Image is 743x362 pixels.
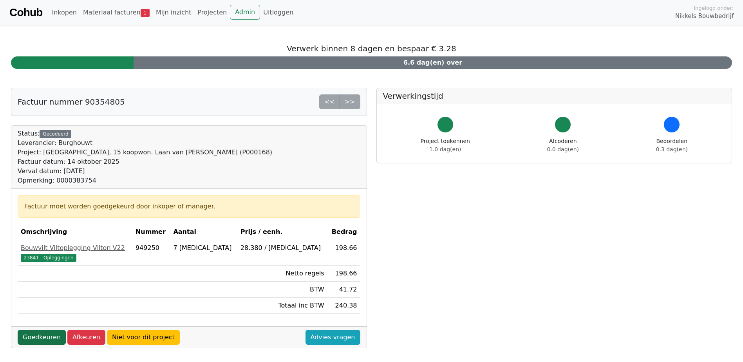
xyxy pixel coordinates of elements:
[107,330,180,345] a: Niet voor dit project
[237,298,327,314] td: Totaal inc BTW
[18,330,66,345] a: Goedkeuren
[327,266,360,282] td: 198.66
[675,12,734,21] span: Nikkels Bouwbedrijf
[383,91,726,101] h5: Verwerkingstijd
[80,5,153,20] a: Materiaal facturen1
[656,146,688,152] span: 0.3 dag(en)
[327,224,360,240] th: Bedrag
[421,137,470,154] div: Project toekennen
[547,146,579,152] span: 0.0 dag(en)
[18,129,272,185] div: Status:
[9,3,42,22] a: Cohub
[429,146,461,152] span: 1.0 dag(en)
[173,243,234,253] div: 7 [MEDICAL_DATA]
[260,5,296,20] a: Uitloggen
[656,137,688,154] div: Beoordelen
[230,5,260,20] a: Admin
[306,330,360,345] a: Advies vragen
[18,148,272,157] div: Project: [GEOGRAPHIC_DATA], 15 koopwon. Laan van [PERSON_NAME] (P000168)
[21,243,129,262] a: Bouwvilt Viltoplegging Vilton V2223841 - Opleggingen
[694,4,734,12] span: Ingelogd onder:
[18,97,125,107] h5: Factuur nummer 90354805
[327,240,360,266] td: 198.66
[132,240,170,266] td: 949250
[327,298,360,314] td: 240.38
[21,243,129,253] div: Bouwvilt Viltoplegging Vilton V22
[18,138,272,148] div: Leverancier: Burghouwt
[18,167,272,176] div: Verval datum: [DATE]
[132,224,170,240] th: Nummer
[40,130,71,138] div: Gecodeerd
[21,254,76,262] span: 23841 - Opleggingen
[11,44,732,53] h5: Verwerk binnen 8 dagen en bespaar € 3.28
[237,224,327,240] th: Prijs / eenh.
[237,282,327,298] td: BTW
[18,224,132,240] th: Omschrijving
[24,202,354,211] div: Factuur moet worden goedgekeurd door inkoper of manager.
[170,224,237,240] th: Aantal
[327,282,360,298] td: 41.72
[134,56,732,69] div: 6.6 dag(en) over
[18,157,272,167] div: Factuur datum: 14 oktober 2025
[153,5,195,20] a: Mijn inzicht
[18,176,272,185] div: Opmerking: 0000383754
[194,5,230,20] a: Projecten
[240,243,324,253] div: 28.380 / [MEDICAL_DATA]
[141,9,150,17] span: 1
[237,266,327,282] td: Netto regels
[547,137,579,154] div: Afcoderen
[49,5,80,20] a: Inkopen
[67,330,105,345] a: Afkeuren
